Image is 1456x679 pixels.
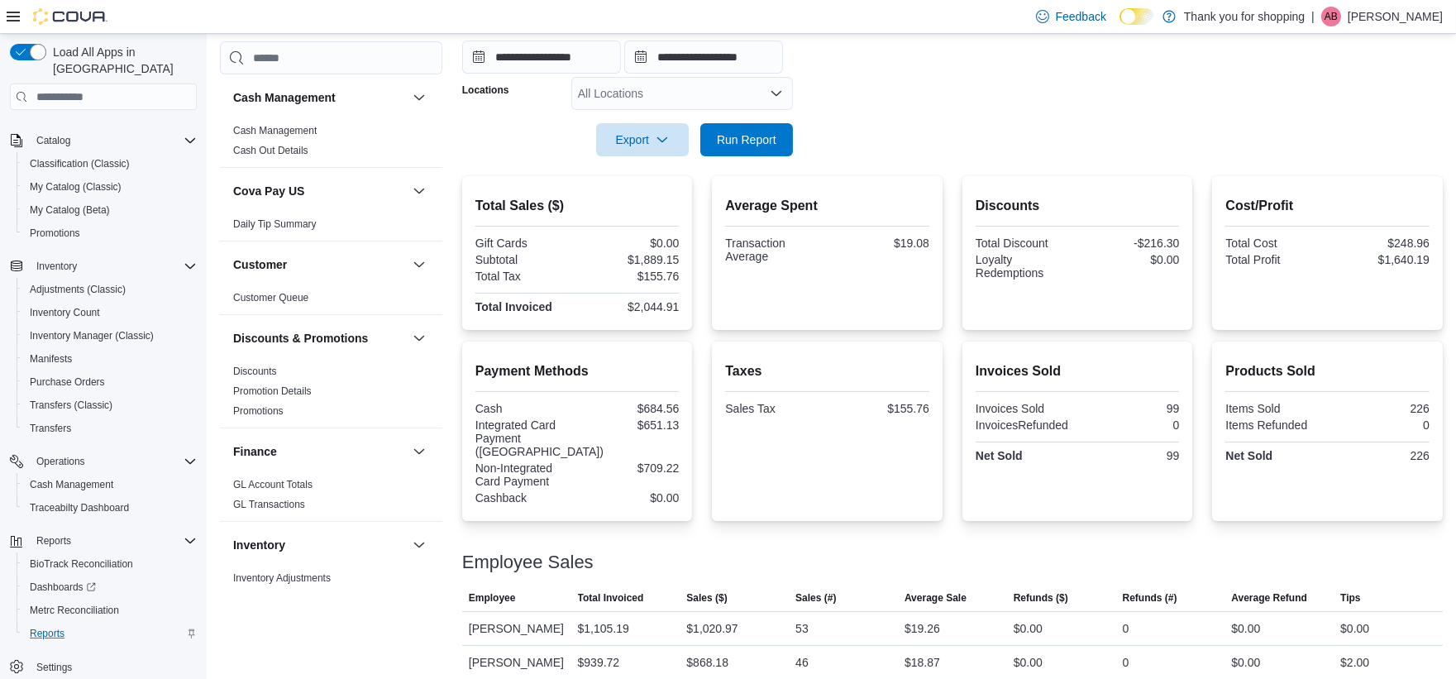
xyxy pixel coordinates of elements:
span: Dashboards [30,581,96,594]
div: 0 [1123,653,1129,672]
button: Inventory Count [17,301,203,324]
div: Integrated Card Payment ([GEOGRAPHIC_DATA]) [475,418,604,458]
div: $19.08 [831,237,929,250]
span: Reports [23,624,197,643]
button: Cova Pay US [409,181,429,201]
input: Dark Mode [1119,8,1154,26]
div: Invoices Sold [976,402,1074,415]
div: 0 [1123,619,1129,638]
h2: Invoices Sold [976,361,1180,381]
button: Adjustments (Classic) [17,278,203,301]
button: Inventory [233,537,406,553]
button: Traceabilty Dashboard [17,496,203,519]
div: $0.00 [1231,619,1260,638]
span: Load All Apps in [GEOGRAPHIC_DATA] [46,44,197,77]
h2: Average Spent [725,196,929,216]
span: Sales ($) [686,591,727,605]
span: Settings [30,657,197,677]
div: $939.72 [578,653,620,672]
div: Loyalty Redemptions [976,253,1074,280]
span: Inventory Manager (Classic) [30,329,154,342]
span: BioTrack Reconciliation [30,557,133,571]
h3: Inventory [233,537,285,553]
div: $248.96 [1331,237,1430,250]
div: 0 [1081,418,1179,432]
button: Inventory [30,256,84,276]
div: $0.00 [580,491,679,504]
div: $155.76 [580,270,679,283]
button: Classification (Classic) [17,152,203,175]
a: Reports [23,624,71,643]
div: $18.87 [905,653,940,672]
a: Dashboards [23,577,103,597]
span: Promotion Details [233,385,312,398]
button: BioTrack Reconciliation [17,552,203,576]
button: Reports [3,529,203,552]
span: Reports [30,531,197,551]
button: Inventory [3,255,203,278]
span: Inventory Adjustments [233,571,331,585]
span: Purchase Orders [23,372,197,392]
button: Discounts & Promotions [233,330,406,347]
a: Manifests [23,349,79,369]
span: Settings [36,661,72,674]
span: Classification (Classic) [30,157,130,170]
a: Inventory Manager (Classic) [23,326,160,346]
span: Transfers [30,422,71,435]
a: Traceabilty Dashboard [23,498,136,518]
span: Customer Queue [233,291,308,304]
h3: Cash Management [233,89,336,106]
button: Export [596,123,689,156]
div: $1,640.19 [1331,253,1430,266]
span: Cash Out Details [233,144,308,157]
span: Inventory Count [30,306,100,319]
h3: Employee Sales [462,552,594,572]
button: Promotions [17,222,203,245]
div: Cova Pay US [220,214,442,241]
a: Transfers (Classic) [23,395,119,415]
div: Gift Cards [475,237,574,250]
span: Adjustments (Classic) [30,283,126,296]
h2: Taxes [725,361,929,381]
a: Cash Management [23,475,120,495]
div: Total Profit [1225,253,1324,266]
span: Export [606,123,679,156]
h3: Customer [233,256,287,273]
div: $0.00 [580,237,679,250]
span: Total Invoiced [578,591,644,605]
div: Transaction Average [725,237,823,263]
span: Feedback [1056,8,1106,25]
div: $2,044.91 [580,300,679,313]
div: $1,020.97 [686,619,738,638]
a: Settings [30,657,79,677]
h2: Discounts [976,196,1180,216]
div: 226 [1331,402,1430,415]
span: Average Sale [905,591,967,605]
div: $155.76 [831,402,929,415]
div: Finance [220,475,442,521]
button: Run Report [700,123,793,156]
div: [PERSON_NAME] [462,646,571,679]
span: Catalog [30,131,197,151]
div: $709.22 [580,461,679,475]
span: Traceabilty Dashboard [23,498,197,518]
button: Cova Pay US [233,183,406,199]
div: $0.00 [1231,653,1260,672]
span: GL Account Totals [233,478,313,491]
h3: Discounts & Promotions [233,330,368,347]
button: Manifests [17,347,203,371]
a: Inventory Count [23,303,107,323]
button: Cash Management [17,473,203,496]
div: InvoicesRefunded [976,418,1074,432]
div: $1,889.15 [580,253,679,266]
a: Discounts [233,366,277,377]
a: Purchase Orders [23,372,112,392]
h2: Payment Methods [475,361,680,381]
span: Employee [469,591,516,605]
div: Items Sold [1225,402,1324,415]
span: Metrc Reconciliation [30,604,119,617]
h3: Finance [233,443,277,460]
div: 53 [795,619,809,638]
span: My Catalog (Beta) [30,203,110,217]
div: Non-Integrated Card Payment [475,461,574,488]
